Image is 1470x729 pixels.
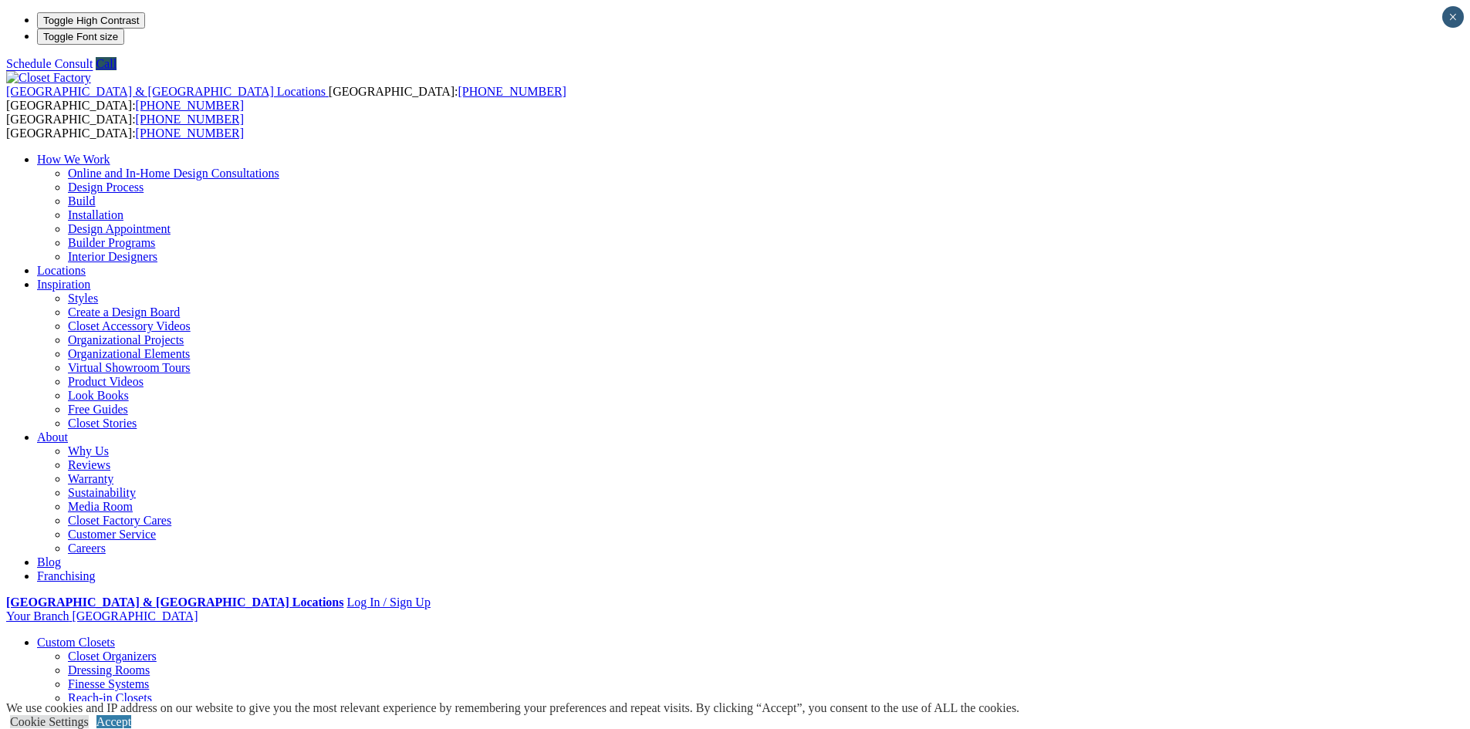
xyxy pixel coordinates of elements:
[346,596,430,609] a: Log In / Sign Up
[68,472,113,485] a: Warranty
[68,486,136,499] a: Sustainability
[68,389,129,402] a: Look Books
[136,113,244,126] a: [PHONE_NUMBER]
[136,127,244,140] a: [PHONE_NUMBER]
[6,85,326,98] span: [GEOGRAPHIC_DATA] & [GEOGRAPHIC_DATA] Locations
[68,222,171,235] a: Design Appointment
[68,167,279,180] a: Online and In-Home Design Consultations
[68,444,109,457] a: Why Us
[68,663,150,677] a: Dressing Rooms
[68,375,144,388] a: Product Videos
[68,528,156,541] a: Customer Service
[72,609,198,623] span: [GEOGRAPHIC_DATA]
[37,636,115,649] a: Custom Closets
[37,278,90,291] a: Inspiration
[37,430,68,444] a: About
[68,542,106,555] a: Careers
[6,113,244,140] span: [GEOGRAPHIC_DATA]: [GEOGRAPHIC_DATA]:
[6,609,198,623] a: Your Branch [GEOGRAPHIC_DATA]
[37,569,96,582] a: Franchising
[458,85,566,98] a: [PHONE_NUMBER]
[6,85,329,98] a: [GEOGRAPHIC_DATA] & [GEOGRAPHIC_DATA] Locations
[6,85,566,112] span: [GEOGRAPHIC_DATA]: [GEOGRAPHIC_DATA]:
[68,403,128,416] a: Free Guides
[6,701,1019,715] div: We use cookies and IP address on our website to give you the most relevant experience by remember...
[68,347,190,360] a: Organizational Elements
[37,12,145,29] button: Toggle High Contrast
[68,292,98,305] a: Styles
[68,458,110,471] a: Reviews
[68,417,137,430] a: Closet Stories
[6,609,69,623] span: Your Branch
[37,153,110,166] a: How We Work
[96,715,131,728] a: Accept
[68,500,133,513] a: Media Room
[68,305,180,319] a: Create a Design Board
[43,15,139,26] span: Toggle High Contrast
[68,650,157,663] a: Closet Organizers
[68,677,149,690] a: Finesse Systems
[68,691,152,704] a: Reach-in Closets
[68,208,123,221] a: Installation
[6,71,91,85] img: Closet Factory
[37,555,61,569] a: Blog
[68,181,144,194] a: Design Process
[68,250,157,263] a: Interior Designers
[10,715,89,728] a: Cookie Settings
[6,57,93,70] a: Schedule Consult
[68,194,96,208] a: Build
[68,236,155,249] a: Builder Programs
[68,319,191,332] a: Closet Accessory Videos
[68,361,191,374] a: Virtual Showroom Tours
[37,29,124,45] button: Toggle Font size
[68,333,184,346] a: Organizational Projects
[6,596,343,609] a: [GEOGRAPHIC_DATA] & [GEOGRAPHIC_DATA] Locations
[37,264,86,277] a: Locations
[136,99,244,112] a: [PHONE_NUMBER]
[43,31,118,42] span: Toggle Font size
[68,514,171,527] a: Closet Factory Cares
[96,57,117,70] a: Call
[1442,6,1464,28] button: Close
